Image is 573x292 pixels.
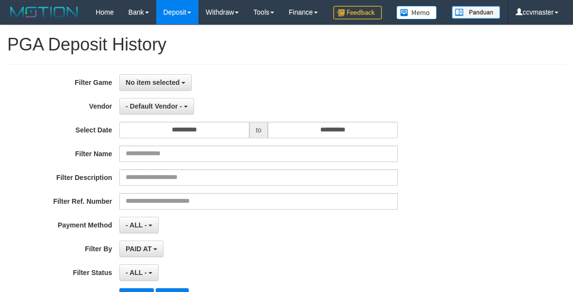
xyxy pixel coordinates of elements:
img: MOTION_logo.png [7,5,81,19]
span: - Default Vendor - [126,102,182,110]
span: - ALL - [126,269,147,276]
span: to [249,122,268,138]
h1: PGA Deposit History [7,35,566,54]
button: No item selected [119,74,192,91]
button: - ALL - [119,217,159,233]
button: PAID AT [119,241,164,257]
img: panduan.png [452,6,500,19]
button: - ALL - [119,264,159,281]
img: Button%20Memo.svg [396,6,437,19]
button: - Default Vendor - [119,98,194,114]
img: Feedback.jpg [333,6,382,19]
span: PAID AT [126,245,151,253]
span: - ALL - [126,221,147,229]
span: No item selected [126,79,180,86]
